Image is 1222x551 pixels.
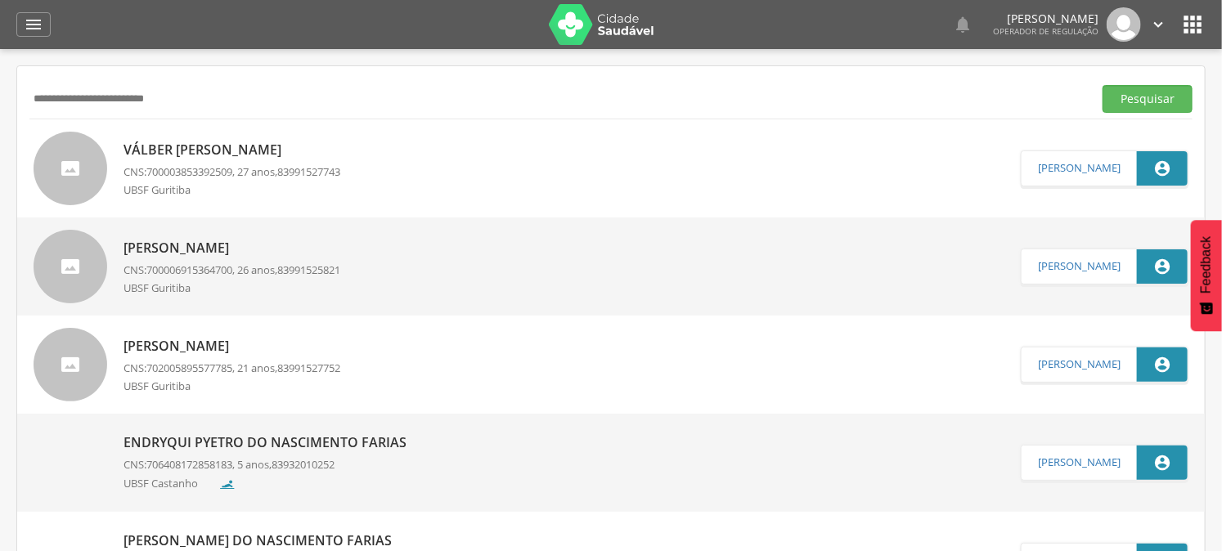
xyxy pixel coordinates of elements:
[34,426,1021,499] a: Endryqui Pyetro do Nascimento FariasCNS:706408172858183, 5 anos,83932010252UBSF Castanho
[124,379,203,394] p: UBSF Guritiba
[1038,162,1121,175] a: [PERSON_NAME]
[124,457,415,473] p: CNS: , 5 anos,
[24,15,43,34] i: 
[993,13,1098,25] p: [PERSON_NAME]
[124,476,210,494] p: UBSF Castanho
[34,230,1021,303] a: [PERSON_NAME]CNS:700006915364700, 26 anos,83991525821UBSF Guritiba
[1153,356,1171,374] i: 
[124,141,340,159] p: Válber [PERSON_NAME]
[124,164,340,180] p: CNS: , 27 anos,
[1103,85,1193,113] button: Pesquisar
[1149,16,1167,34] i: 
[34,132,1021,205] a: Válber [PERSON_NAME]CNS:700003853392509, 27 anos,83991527743UBSF Guritiba
[272,457,335,472] span: 83932010252
[993,25,1098,37] span: Operador de regulação
[277,361,340,375] span: 83991527752
[146,457,232,472] span: 706408172858183
[124,433,415,452] p: Endryqui Pyetro do Nascimento Farias
[1153,454,1171,472] i: 
[146,164,232,179] span: 700003853392509
[34,328,1021,401] a: [PERSON_NAME]CNS:702005895577785, 21 anos,83991527752UBSF Guritiba
[1199,236,1214,293] span: Feedback
[953,7,973,42] a: 
[146,262,232,277] span: 700006915364700
[1038,358,1121,371] a: [PERSON_NAME]
[1038,456,1121,469] a: [PERSON_NAME]
[124,531,400,550] p: [PERSON_NAME] do Nascimento Farias
[1149,7,1167,42] a: 
[124,361,340,376] p: CNS: , 21 anos,
[1179,11,1206,38] i: 
[1153,159,1171,177] i: 
[1153,258,1171,275] i: 
[1038,260,1121,273] a: [PERSON_NAME]
[277,164,340,179] span: 83991527743
[124,239,340,258] p: [PERSON_NAME]
[953,15,973,34] i: 
[1191,220,1222,331] button: Feedback - Mostrar pesquisa
[124,262,340,278] p: CNS: , 26 anos,
[146,361,232,375] span: 702005895577785
[124,280,203,296] p: UBSF Guritiba
[277,262,340,277] span: 83991525821
[124,337,340,356] p: [PERSON_NAME]
[16,12,51,37] a: 
[124,182,203,198] p: UBSF Guritiba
